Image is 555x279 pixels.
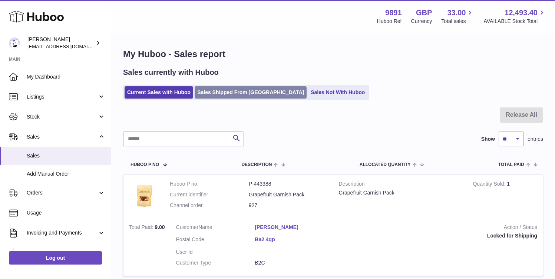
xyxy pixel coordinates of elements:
dt: Current identifier [170,191,249,198]
a: Ba2 4qp [255,236,334,243]
span: 33.00 [447,8,466,18]
dd: 927 [249,202,328,209]
dt: User Id [176,249,255,256]
div: [PERSON_NAME] [27,36,94,50]
strong: Quantity Sold [473,181,507,189]
span: 9.00 [155,224,165,230]
a: Current Sales with Huboo [125,86,193,99]
span: Sales [27,152,105,159]
a: Sales Not With Huboo [308,86,367,99]
span: Add Manual Order [27,170,105,177]
dd: B2C [255,259,334,266]
span: 12,493.40 [505,8,538,18]
dt: Name [176,224,255,233]
a: [PERSON_NAME] [255,224,334,231]
span: entries [528,136,543,143]
dd: Grapefruit Garnish Pack [249,191,328,198]
dt: Channel order [170,202,249,209]
span: Sales [27,133,98,140]
div: Grapefruit Garnish Pack [339,189,462,196]
strong: Total Paid [129,224,155,232]
span: Listings [27,93,98,100]
span: Invoicing and Payments [27,229,98,236]
div: Locked for Shipping [345,232,537,239]
span: Stock [27,113,98,120]
span: ALLOCATED Quantity [360,162,411,167]
a: Log out [9,251,102,265]
div: Currency [411,18,432,25]
span: Total sales [441,18,474,25]
span: Huboo P no [131,162,159,167]
a: Sales Shipped From [GEOGRAPHIC_DATA] [195,86,307,99]
span: My Dashboard [27,73,105,80]
a: 12,493.40 AVAILABLE Stock Total [483,8,546,25]
label: Show [481,136,495,143]
span: Customer [176,224,199,230]
span: [EMAIL_ADDRESS][DOMAIN_NAME] [27,43,109,49]
span: Usage [27,209,105,216]
span: Description [241,162,272,167]
img: 1653476346.jpg [129,180,159,210]
strong: Description [339,180,462,189]
h1: My Huboo - Sales report [123,48,543,60]
div: Huboo Ref [377,18,402,25]
span: Orders [27,189,98,196]
strong: GBP [416,8,432,18]
span: AVAILABLE Stock Total [483,18,546,25]
h2: Sales currently with Huboo [123,67,219,77]
dd: P-443388 [249,180,328,187]
strong: Action / Status [345,224,537,233]
a: 33.00 Total sales [441,8,474,25]
strong: 9891 [385,8,402,18]
dt: Customer Type [176,259,255,266]
dt: Postal Code [176,236,255,245]
span: Total paid [498,162,524,167]
dt: Huboo P no [170,180,249,187]
img: ro@thebitterclub.co.uk [9,37,20,49]
td: 1 [467,175,543,218]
